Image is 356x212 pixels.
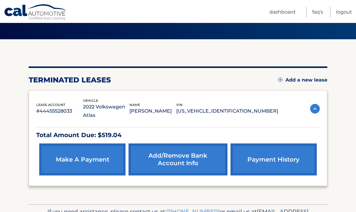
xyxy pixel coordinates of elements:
img: add.svg [278,78,282,82]
a: make a payment [39,143,126,175]
a: Dashboard [269,7,295,18]
a: payment history [230,143,317,175]
p: [PERSON_NAME] [129,107,176,115]
p: #44455528033 [36,107,83,115]
a: Logout [336,7,352,18]
p: Total Amount Due: $519.04 [36,130,320,140]
img: accordion-active.svg [310,104,320,114]
h2: terminated leases [29,75,111,85]
a: Add a new lease [278,77,327,83]
a: Cal Automotive [4,4,67,21]
span: vin [176,103,183,107]
p: [US_VEHICLE_IDENTIFICATION_NUMBER] [176,107,278,115]
a: Add/Remove bank account info [129,143,227,175]
span: lease account [36,103,65,107]
span: vehicle [83,98,98,103]
a: FAQ's [312,7,323,18]
p: 2022 Volkswagen Atlas [83,103,130,120]
span: name [129,103,140,107]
